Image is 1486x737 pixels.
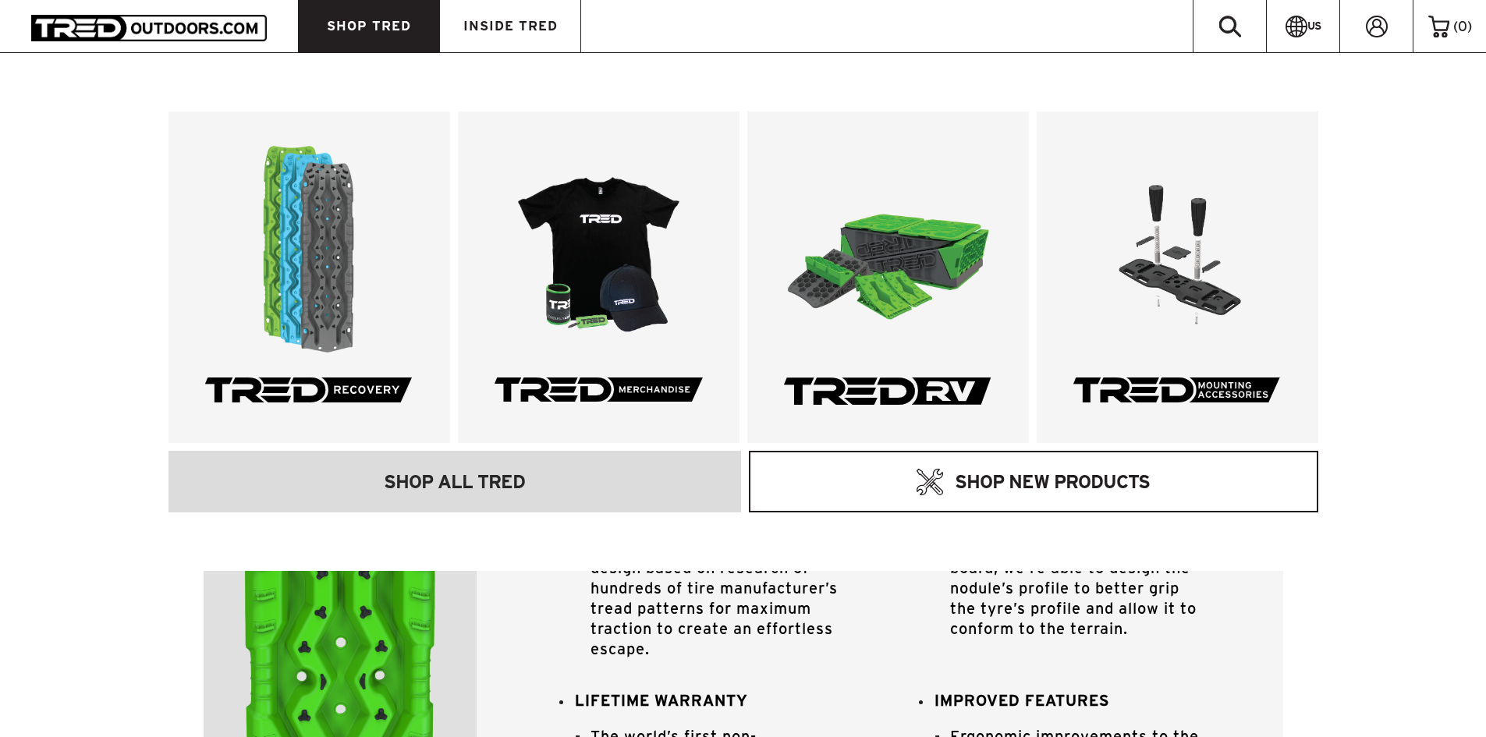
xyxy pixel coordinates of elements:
span: Improved tooth distribution and design based on research of hundreds of tire manufacturer’s tread... [590,539,839,657]
strong: LIFETIME WARRANTY [575,692,748,709]
a: SHOP NEW PRODUCTS [749,451,1318,512]
span: 0 [1458,19,1467,34]
span: ( ) [1453,19,1472,34]
span: INSIDE TRED [463,19,558,33]
a: SHOP ALL TRED [168,451,742,512]
strong: IMPROVED FEATURES [935,692,1110,709]
span: With a directional recovery board, we’re able to design the nodule’s profile to better grip the t... [950,539,1197,637]
img: TRED Outdoors America [31,15,267,41]
img: cart-icon [1428,16,1449,37]
span: SHOP TRED [327,19,411,33]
